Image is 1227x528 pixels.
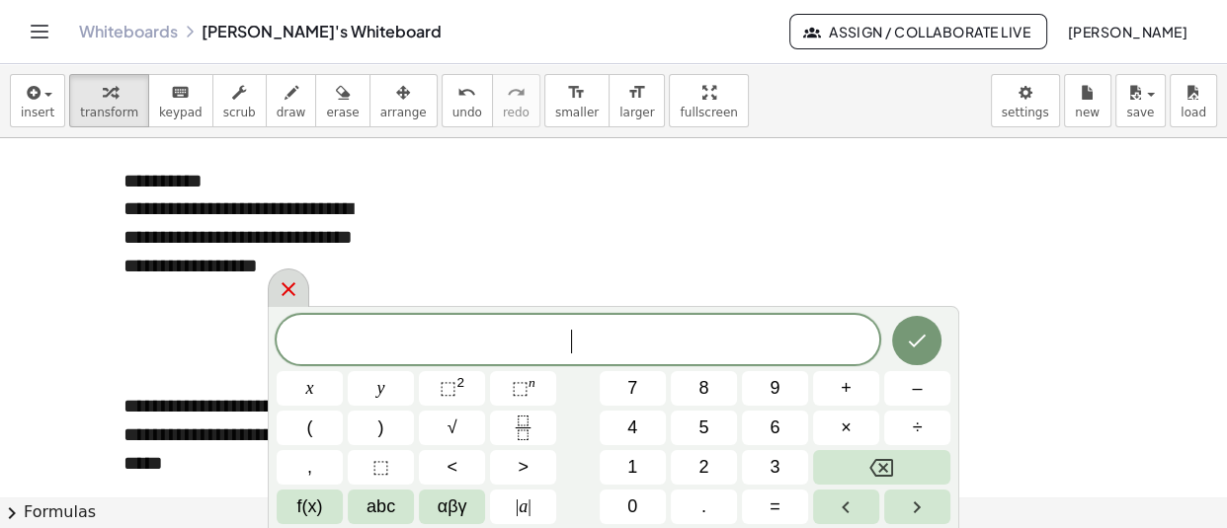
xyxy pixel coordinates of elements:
button: [PERSON_NAME] [1051,14,1203,49]
button: Absolute value [490,490,556,524]
button: arrange [369,74,438,127]
i: format_size [627,81,646,105]
span: ⬚ [372,454,389,481]
i: redo [507,81,526,105]
button: Alphabet [348,490,414,524]
span: ) [378,415,384,441]
span: x [306,375,314,402]
button: draw [266,74,317,127]
span: arrange [380,106,427,119]
span: draw [277,106,306,119]
span: f(x) [297,493,323,520]
button: new [1064,74,1111,127]
button: insert [10,74,65,127]
sup: 2 [456,375,464,390]
span: [PERSON_NAME] [1067,23,1187,40]
button: 4 [600,411,666,445]
span: < [447,454,457,481]
button: settings [991,74,1060,127]
span: ⬚ [440,378,456,398]
button: Done [892,316,941,365]
span: + [841,375,852,402]
button: Fraction [490,411,556,445]
span: abc [367,493,395,520]
span: ( [307,415,313,441]
button: Left arrow [813,490,879,524]
span: Assign / Collaborate Live [806,23,1030,40]
button: 5 [671,411,737,445]
button: x [277,371,343,406]
button: Equals [742,490,808,524]
span: ​ [571,330,583,353]
button: Less than [419,450,485,485]
span: , [307,454,312,481]
span: fullscreen [680,106,737,119]
button: Right arrow [884,490,950,524]
span: × [841,415,852,441]
button: 0 [600,490,666,524]
button: Functions [277,490,343,524]
sup: n [529,375,535,390]
span: a [516,493,532,520]
span: keypad [159,106,203,119]
span: = [770,493,780,520]
button: 2 [671,450,737,485]
button: keyboardkeypad [148,74,213,127]
button: Superscript [490,371,556,406]
button: Square root [419,411,485,445]
button: Assign / Collaborate Live [789,14,1047,49]
span: new [1075,106,1100,119]
span: | [516,496,520,516]
button: fullscreen [669,74,748,127]
button: Divide [884,411,950,445]
span: 3 [770,454,779,481]
button: 9 [742,371,808,406]
span: 9 [770,375,779,402]
button: Placeholder [348,450,414,485]
span: redo [503,106,530,119]
span: > [518,454,529,481]
button: Squared [419,371,485,406]
span: save [1126,106,1154,119]
i: undo [457,81,476,105]
span: 0 [627,493,637,520]
button: erase [315,74,369,127]
span: ⬚ [512,378,529,398]
span: insert [21,106,54,119]
span: undo [452,106,482,119]
button: format_sizelarger [609,74,665,127]
button: , [277,450,343,485]
button: undoundo [442,74,493,127]
span: ÷ [913,415,923,441]
span: 7 [627,375,637,402]
span: 6 [770,415,779,441]
span: scrub [223,106,256,119]
span: erase [326,106,359,119]
button: ( [277,411,343,445]
span: 5 [698,415,708,441]
button: y [348,371,414,406]
span: load [1181,106,1206,119]
span: 4 [627,415,637,441]
button: 3 [742,450,808,485]
button: Greek alphabet [419,490,485,524]
button: Backspace [813,450,950,485]
i: format_size [567,81,586,105]
button: save [1115,74,1166,127]
span: | [528,496,532,516]
button: 8 [671,371,737,406]
i: keyboard [171,81,190,105]
button: Toggle navigation [24,16,55,47]
button: ) [348,411,414,445]
button: Greater than [490,450,556,485]
span: 8 [698,375,708,402]
span: – [912,375,922,402]
span: larger [619,106,654,119]
span: . [701,493,706,520]
button: 1 [600,450,666,485]
button: load [1170,74,1217,127]
span: settings [1002,106,1049,119]
button: format_sizesmaller [544,74,610,127]
button: 7 [600,371,666,406]
span: αβγ [438,493,467,520]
